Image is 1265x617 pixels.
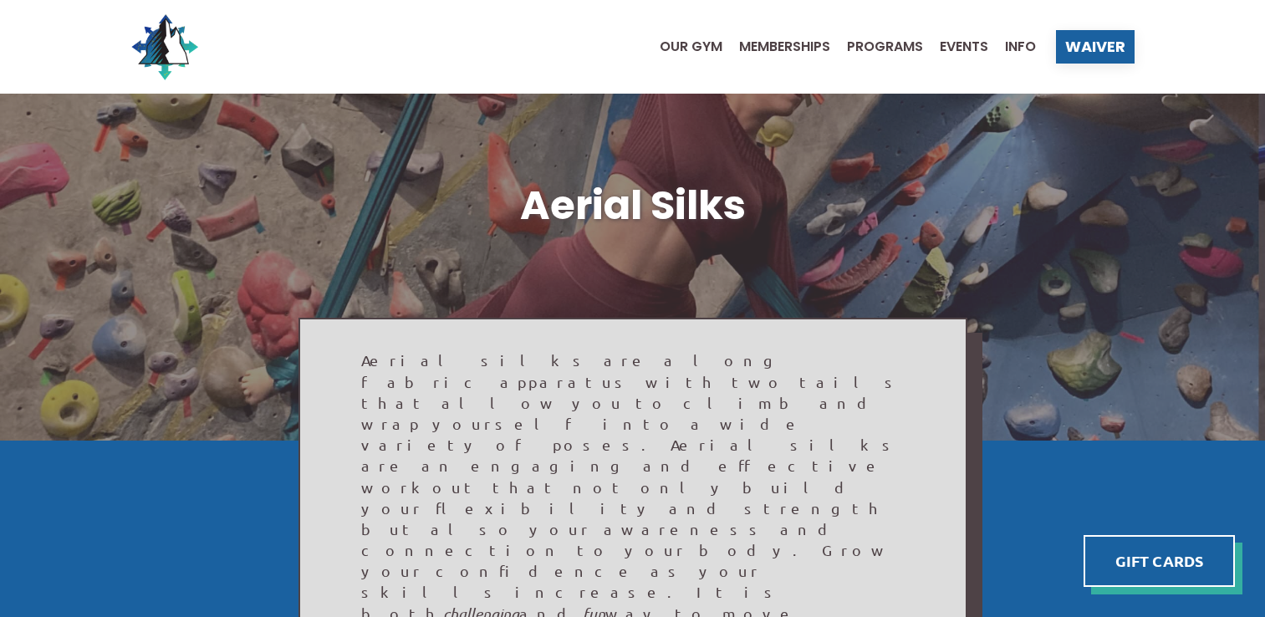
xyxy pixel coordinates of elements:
span: Events [940,40,988,54]
span: Memberships [739,40,830,54]
a: Programs [830,40,923,54]
img: North Wall Logo [131,13,198,80]
span: Waiver [1065,39,1125,54]
a: Waiver [1056,30,1135,64]
span: Our Gym [660,40,722,54]
a: Our Gym [643,40,722,54]
h1: Aerial Silks [131,177,1135,234]
span: Programs [847,40,923,54]
a: Info [988,40,1036,54]
a: Events [923,40,988,54]
a: Memberships [722,40,830,54]
span: Info [1005,40,1036,54]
